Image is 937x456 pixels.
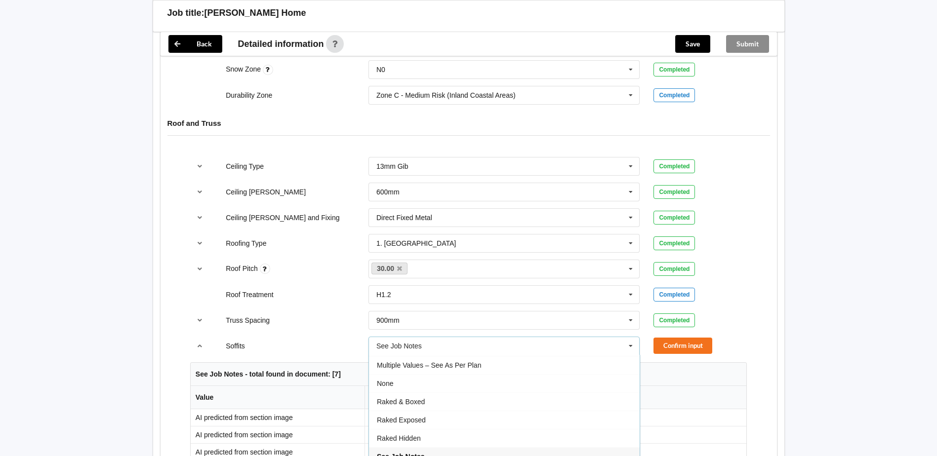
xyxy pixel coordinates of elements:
[190,234,209,252] button: reference-toggle
[376,189,400,195] div: 600mm
[653,159,695,173] div: Completed
[226,316,270,324] label: Truss Spacing
[376,66,385,73] div: N0
[191,426,365,443] td: AI predicted from section image
[376,291,391,298] div: H1.2
[226,342,245,350] label: Soffits
[167,118,770,128] h4: Roof and Truss
[190,157,209,175] button: reference-toggle
[238,39,324,48] span: Detailed information
[377,380,393,387] span: None
[365,386,404,409] th: Page
[167,7,204,19] h3: Job title:
[204,7,306,19] h3: [PERSON_NAME] Home
[226,214,339,222] label: Ceiling [PERSON_NAME] and Fixing
[226,188,306,196] label: Ceiling [PERSON_NAME]
[226,162,264,170] label: Ceiling Type
[376,92,516,99] div: Zone C - Medium Risk (Inland Coastal Areas)
[190,337,209,355] button: reference-toggle
[226,291,274,299] label: Roof Treatment
[653,338,712,354] button: Confirm input
[377,416,426,424] span: Raked Exposed
[190,260,209,278] button: reference-toggle
[190,311,209,329] button: reference-toggle
[653,313,695,327] div: Completed
[376,163,408,170] div: 13mm Gib
[653,236,695,250] div: Completed
[191,386,365,409] th: Value
[377,398,425,406] span: Raked & Boxed
[376,240,456,247] div: 1. [GEOGRAPHIC_DATA]
[653,88,695,102] div: Completed
[191,363,746,386] th: See Job Notes - total found in document: [7]
[226,265,259,272] label: Roof Pitch
[371,263,408,274] a: 30.00
[226,91,272,99] label: Durability Zone
[190,183,209,201] button: reference-toggle
[675,35,710,53] button: Save
[226,65,263,73] label: Snow Zone
[653,185,695,199] div: Completed
[376,214,432,221] div: Direct Fixed Metal
[653,63,695,76] div: Completed
[226,239,266,247] label: Roofing Type
[377,361,481,369] span: Multiple Values – See As Per Plan
[376,317,400,324] div: 900mm
[365,409,404,426] td: 8
[365,426,404,443] td: 8
[168,35,222,53] button: Back
[190,209,209,227] button: reference-toggle
[653,288,695,302] div: Completed
[191,409,365,426] td: AI predicted from section image
[653,262,695,276] div: Completed
[653,211,695,225] div: Completed
[377,434,421,442] span: Raked Hidden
